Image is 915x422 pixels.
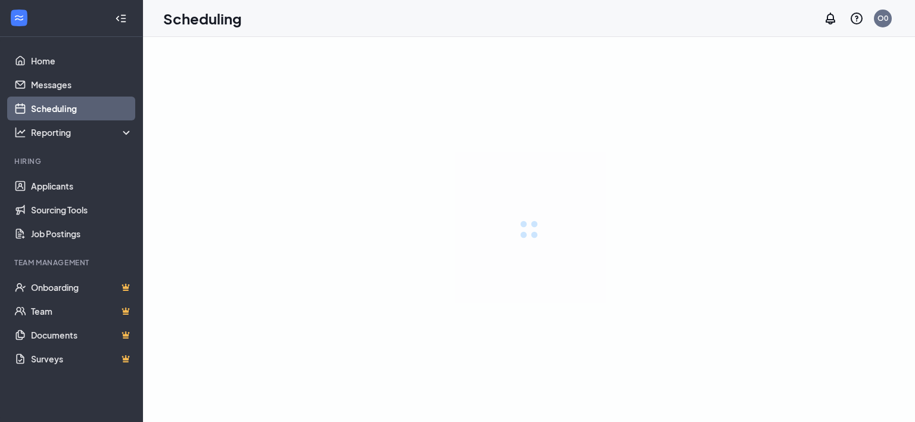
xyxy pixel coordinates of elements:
[823,11,838,26] svg: Notifications
[31,275,133,299] a: OnboardingCrown
[163,8,242,29] h1: Scheduling
[14,257,130,268] div: Team Management
[31,323,133,347] a: DocumentsCrown
[31,126,133,138] div: Reporting
[14,156,130,166] div: Hiring
[13,12,25,24] svg: WorkstreamLogo
[31,174,133,198] a: Applicants
[31,49,133,73] a: Home
[877,13,888,23] div: O0
[115,13,127,24] svg: Collapse
[31,222,133,246] a: Job Postings
[31,198,133,222] a: Sourcing Tools
[31,299,133,323] a: TeamCrown
[849,11,864,26] svg: QuestionInfo
[31,73,133,97] a: Messages
[31,347,133,371] a: SurveysCrown
[14,126,26,138] svg: Analysis
[31,97,133,120] a: Scheduling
